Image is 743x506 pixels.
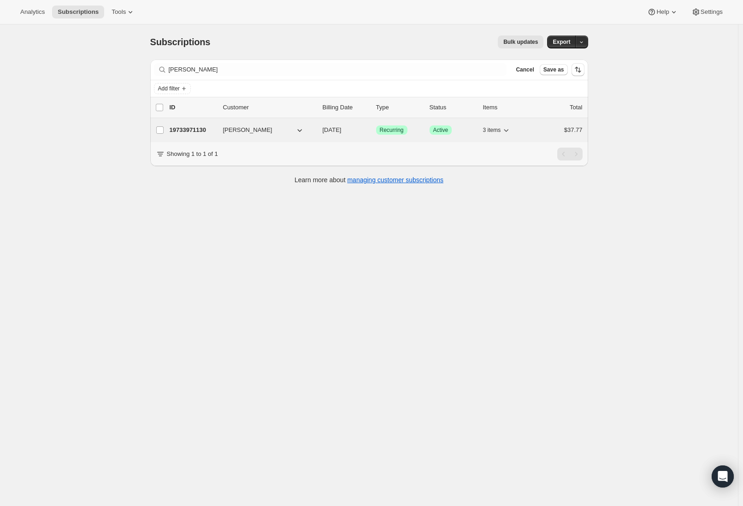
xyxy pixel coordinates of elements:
button: 3 items [483,124,511,137]
p: Customer [223,103,315,112]
span: Analytics [20,8,45,16]
span: Tools [112,8,126,16]
div: Items [483,103,529,112]
button: [PERSON_NAME] [218,123,310,137]
button: Export [547,36,576,48]
span: $37.77 [564,126,583,133]
p: Billing Date [323,103,369,112]
span: Bulk updates [503,38,538,46]
p: 19733971130 [170,125,216,135]
span: Subscriptions [58,8,99,16]
span: Settings [701,8,723,16]
span: Cancel [516,66,534,73]
span: 3 items [483,126,501,134]
div: Type [376,103,422,112]
button: Settings [686,6,728,18]
span: [PERSON_NAME] [223,125,272,135]
p: Learn more about [295,175,443,185]
p: Status [430,103,476,112]
span: Active [433,126,448,134]
button: Sort the results [572,63,584,76]
button: Bulk updates [498,36,543,48]
button: Save as [540,64,568,75]
span: Export [553,38,570,46]
button: Cancel [512,64,537,75]
input: Filter subscribers [169,63,507,76]
span: Add filter [158,85,180,92]
a: managing customer subscriptions [347,176,443,184]
div: IDCustomerBilling DateTypeStatusItemsTotal [170,103,583,112]
div: 19733971130[PERSON_NAME][DATE]SuccessRecurringSuccessActive3 items$37.77 [170,124,583,137]
button: Analytics [15,6,50,18]
p: ID [170,103,216,112]
div: Open Intercom Messenger [712,465,734,488]
span: Save as [543,66,564,73]
p: Showing 1 to 1 of 1 [167,149,218,159]
span: Help [656,8,669,16]
nav: Pagination [557,148,583,161]
span: Recurring [380,126,404,134]
span: Subscriptions [150,37,211,47]
p: Total [570,103,582,112]
button: Subscriptions [52,6,104,18]
button: Tools [106,6,141,18]
button: Help [642,6,684,18]
span: [DATE] [323,126,342,133]
button: Add filter [154,83,191,94]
